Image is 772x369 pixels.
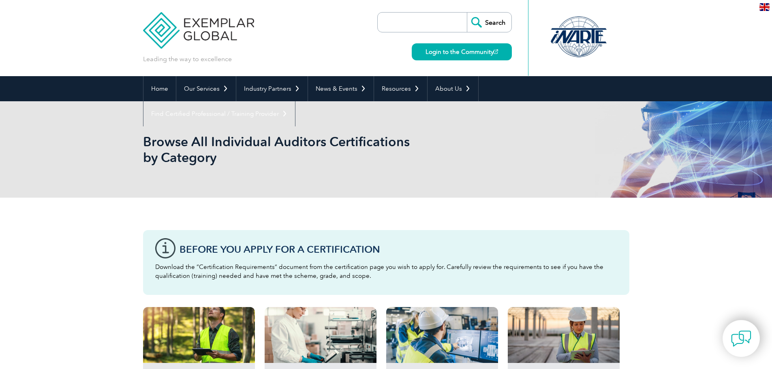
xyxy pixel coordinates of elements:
img: contact-chat.png [731,328,751,349]
a: Industry Partners [236,76,308,101]
h3: Before You Apply For a Certification [180,244,617,254]
a: Login to the Community [412,43,512,60]
input: Search [467,13,511,32]
a: News & Events [308,76,374,101]
p: Leading the way to excellence [143,55,232,64]
img: open_square.png [494,49,498,54]
img: en [759,3,770,11]
h1: Browse All Individual Auditors Certifications by Category [143,134,454,165]
a: Our Services [176,76,236,101]
a: Resources [374,76,427,101]
p: Download the “Certification Requirements” document from the certification page you wish to apply ... [155,262,617,280]
a: About Us [428,76,478,101]
a: Find Certified Professional / Training Provider [143,101,295,126]
a: Home [143,76,176,101]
